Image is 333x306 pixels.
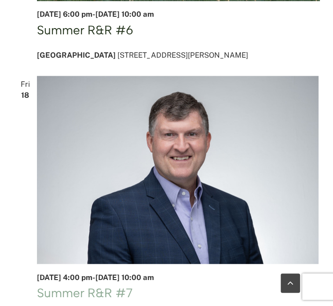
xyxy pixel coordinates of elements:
span: [STREET_ADDRESS][PERSON_NAME] [117,50,248,59]
time: - [37,10,154,18]
span: 18 [13,88,37,101]
span: [GEOGRAPHIC_DATA] [37,50,116,59]
span: [DATE] 6:00 pm [37,10,92,18]
span: [DATE] 4:00 pm [37,273,92,281]
img: Clint Hinote Picture [37,76,318,264]
span: [DATE] 10:00 am [95,10,154,18]
span: [DATE] 10:00 am [95,273,154,281]
time: - [37,273,154,281]
a: Summer R&R #6 [37,22,133,37]
span: Fri [13,77,37,90]
a: Summer R&R #7 [37,285,133,300]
